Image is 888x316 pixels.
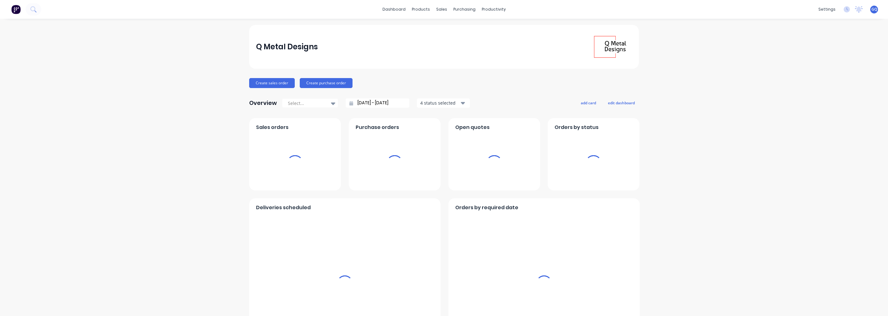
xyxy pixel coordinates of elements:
[555,124,599,131] span: Orders by status
[577,99,600,107] button: add card
[256,204,311,211] span: Deliveries scheduled
[420,100,460,106] div: 4 status selected
[379,5,409,14] a: dashboard
[433,5,450,14] div: sales
[604,99,639,107] button: edit dashboard
[588,25,632,69] img: Q Metal Designs
[300,78,353,88] button: Create purchase order
[256,41,318,53] div: Q Metal Designs
[455,204,518,211] span: Orders by required date
[417,98,470,108] button: 4 status selected
[479,5,509,14] div: productivity
[450,5,479,14] div: purchasing
[409,5,433,14] div: products
[256,124,289,131] span: Sales orders
[11,5,21,14] img: Factory
[455,124,490,131] span: Open quotes
[249,97,277,109] div: Overview
[356,124,399,131] span: Purchase orders
[815,5,839,14] div: settings
[871,7,877,12] span: GQ
[249,78,295,88] button: Create sales order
